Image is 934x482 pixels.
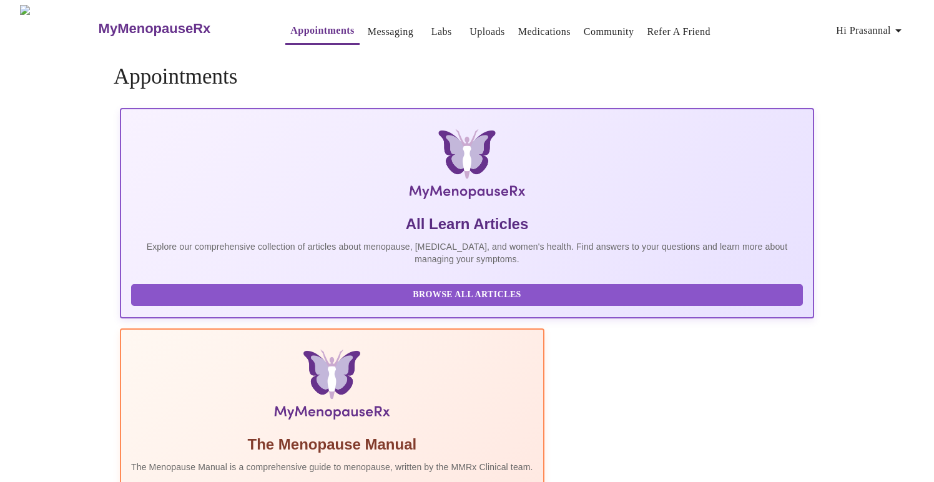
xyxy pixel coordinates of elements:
[144,287,790,303] span: Browse All Articles
[431,23,452,41] a: Labs
[131,288,806,299] a: Browse All Articles
[131,435,533,455] h5: The Menopause Manual
[99,21,211,37] h3: MyMenopauseRx
[465,19,510,44] button: Uploads
[131,214,803,234] h5: All Learn Articles
[836,22,906,39] span: Hi Prasannal
[469,23,505,41] a: Uploads
[131,284,803,306] button: Browse All Articles
[421,19,461,44] button: Labs
[831,18,911,43] button: Hi Prasannal
[368,23,413,41] a: Messaging
[97,7,260,51] a: MyMenopauseRx
[285,18,359,45] button: Appointments
[131,461,533,473] p: The Menopause Manual is a comprehensive guide to menopause, written by the MMRx Clinical team.
[290,22,354,39] a: Appointments
[518,23,571,41] a: Medications
[131,240,803,265] p: Explore our comprehensive collection of articles about menopause, [MEDICAL_DATA], and women's hea...
[114,64,820,89] h4: Appointments
[195,350,469,425] img: Menopause Manual
[647,23,710,41] a: Refer a Friend
[584,23,634,41] a: Community
[20,5,97,52] img: MyMenopauseRx Logo
[579,19,639,44] button: Community
[235,129,699,204] img: MyMenopauseRx Logo
[513,19,576,44] button: Medications
[363,19,418,44] button: Messaging
[642,19,715,44] button: Refer a Friend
